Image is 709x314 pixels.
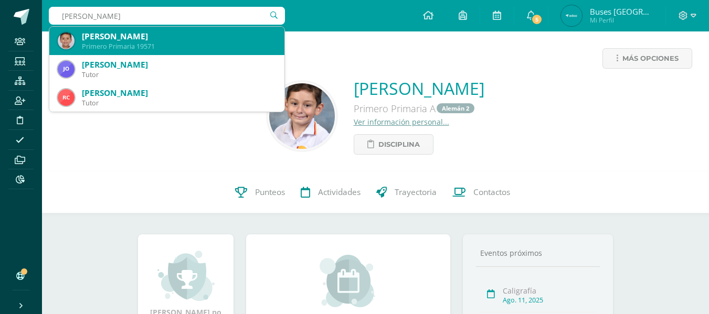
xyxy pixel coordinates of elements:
span: Buses [GEOGRAPHIC_DATA] [590,6,653,17]
div: Tutor [82,70,276,79]
div: [PERSON_NAME] [82,59,276,70]
span: Actividades [318,187,361,198]
img: 0ddc70c7e98be1b57b77675e0b4069bf.png [58,61,75,78]
img: ef4c67921c56f86c3a167ea574d784dd.png [58,33,75,49]
div: Primero Primaria 19571 [82,42,276,51]
div: Eventos próximos [476,248,600,258]
span: Disciplina [378,135,420,154]
a: [PERSON_NAME] [354,77,484,100]
a: Más opciones [602,48,692,69]
a: Disciplina [354,134,433,155]
span: 5 [531,14,543,25]
a: Alemán 2 [437,103,474,113]
span: Trayectoria [395,187,437,198]
img: c70c0c6e093876bcc1b52c6ac92c22ad.png [269,83,335,149]
div: [PERSON_NAME] [82,31,276,42]
span: Contactos [473,187,510,198]
a: Actividades [293,171,368,213]
a: Ver información personal... [354,117,449,127]
div: Tutor [82,99,276,107]
div: [PERSON_NAME] [82,88,276,99]
img: achievement_small.png [157,250,215,302]
a: Contactos [445,171,518,213]
div: Ago. 11, 2025 [503,296,597,305]
span: Más opciones [622,49,679,68]
a: Trayectoria [368,171,445,213]
span: Punteos [255,187,285,198]
img: event_small.png [320,255,377,307]
a: Punteos [227,171,293,213]
img: fc6c33b0aa045aa3213aba2fdb094e39.png [561,5,582,26]
div: Caligrafía [503,286,597,296]
input: Busca un usuario... [49,7,285,25]
span: Mi Perfil [590,16,653,25]
img: 392cf420e975463e49263c0ecbfa49de.png [58,89,75,106]
div: Primero Primaria A [354,100,484,117]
